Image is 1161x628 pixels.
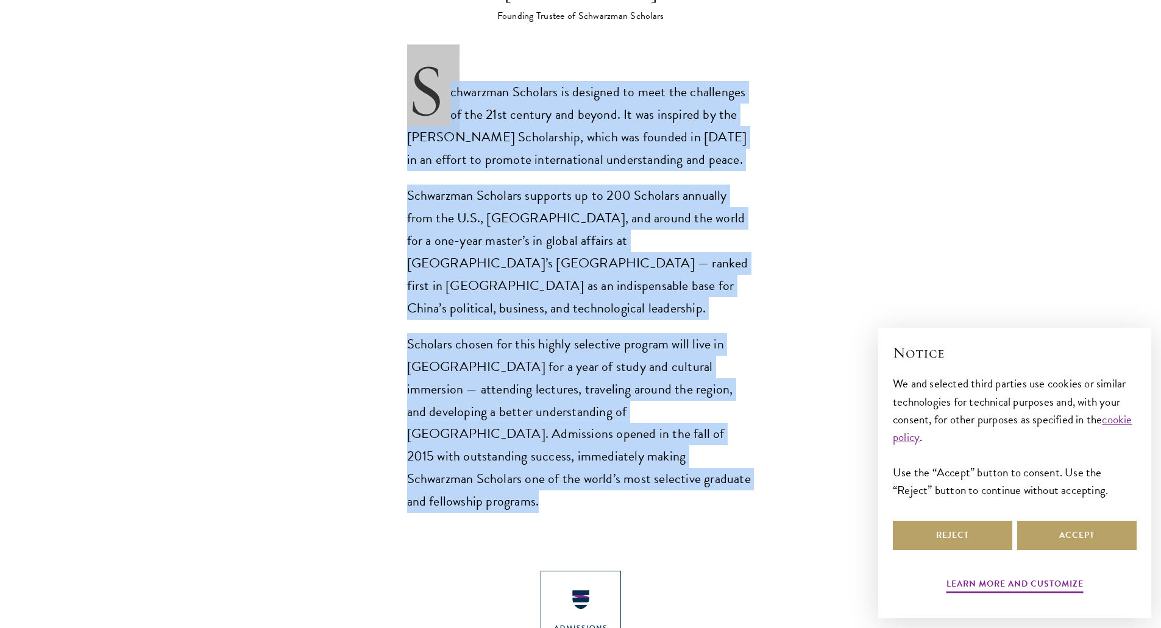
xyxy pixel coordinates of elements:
[474,9,687,23] div: Founding Trustee of Schwarzman Scholars
[893,342,1137,363] h2: Notice
[893,411,1132,446] a: cookie policy
[893,521,1012,550] button: Reject
[893,375,1137,498] div: We and selected third parties use cookies or similar technologies for technical purposes and, wit...
[407,81,754,171] p: Schwarzman Scholars is designed to meet the challenges of the 21st century and beyond. It was ins...
[407,185,754,320] p: Schwarzman Scholars supports up to 200 Scholars annually from the U.S., [GEOGRAPHIC_DATA], and ar...
[1017,521,1137,550] button: Accept
[946,576,1084,595] button: Learn more and customize
[407,333,754,513] p: Scholars chosen for this highly selective program will live in [GEOGRAPHIC_DATA] for a year of st...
